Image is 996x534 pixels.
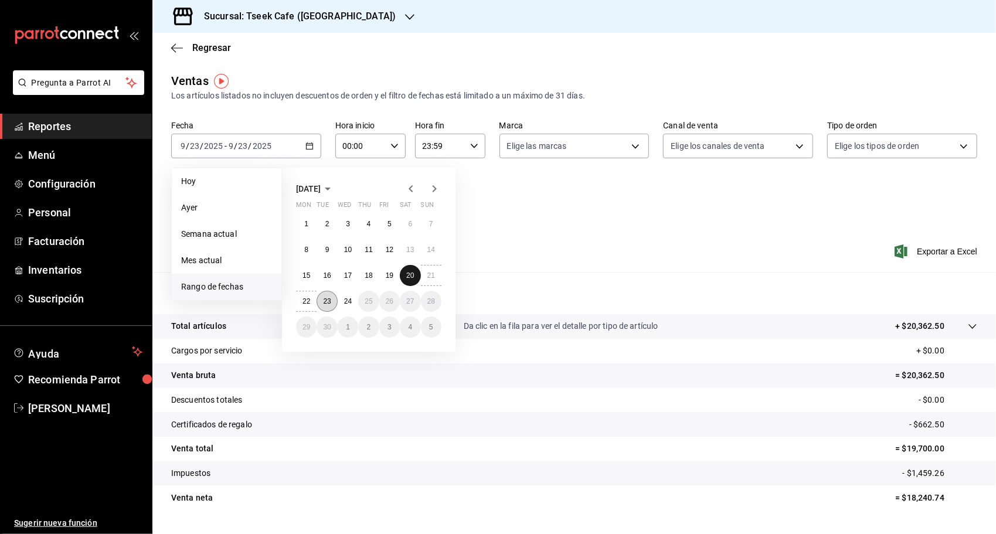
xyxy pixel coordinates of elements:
abbr: September 2, 2025 [325,220,329,228]
button: September 1, 2025 [296,213,317,234]
button: September 30, 2025 [317,317,337,338]
input: ---- [252,141,272,151]
p: Impuestos [171,467,210,479]
button: September 28, 2025 [421,291,441,312]
button: October 3, 2025 [379,317,400,338]
abbr: October 4, 2025 [408,323,412,331]
span: - [225,141,227,151]
label: Tipo de orden [827,122,977,130]
abbr: Thursday [358,201,371,213]
abbr: September 25, 2025 [365,297,372,305]
span: Recomienda Parrot [28,372,142,387]
p: = $18,240.74 [895,492,977,504]
abbr: Sunday [421,201,434,213]
span: Suscripción [28,291,142,307]
button: September 16, 2025 [317,265,337,286]
label: Canal de venta [663,122,813,130]
label: Hora inicio [335,122,406,130]
button: September 23, 2025 [317,291,337,312]
button: Exportar a Excel [897,244,977,259]
span: Inventarios [28,262,142,278]
p: Venta neta [171,492,213,504]
p: - $662.50 [909,419,977,431]
button: September 2, 2025 [317,213,337,234]
abbr: Wednesday [338,201,351,213]
span: Pregunta a Parrot AI [32,77,126,89]
span: Mes actual [181,254,272,267]
button: September 27, 2025 [400,291,420,312]
p: - $1,459.26 [903,467,977,479]
abbr: September 14, 2025 [427,246,435,254]
p: Cargos por servicio [171,345,243,357]
abbr: Saturday [400,201,412,213]
button: September 20, 2025 [400,265,420,286]
abbr: September 28, 2025 [427,297,435,305]
label: Marca [499,122,650,130]
p: Resumen [171,286,977,300]
img: Tooltip marker [214,74,229,89]
p: Descuentos totales [171,394,242,406]
abbr: September 4, 2025 [367,220,371,228]
p: + $20,362.50 [895,320,944,332]
button: September 14, 2025 [421,239,441,260]
abbr: September 24, 2025 [344,297,352,305]
abbr: October 2, 2025 [367,323,371,331]
button: September 5, 2025 [379,213,400,234]
abbr: Tuesday [317,201,328,213]
div: Los artículos listados no incluyen descuentos de orden y el filtro de fechas está limitado a un m... [171,90,977,102]
span: / [200,141,203,151]
button: September 21, 2025 [421,265,441,286]
button: September 12, 2025 [379,239,400,260]
span: [PERSON_NAME] [28,400,142,416]
abbr: September 10, 2025 [344,246,352,254]
button: September 8, 2025 [296,239,317,260]
button: September 26, 2025 [379,291,400,312]
button: October 5, 2025 [421,317,441,338]
button: September 7, 2025 [421,213,441,234]
a: Pregunta a Parrot AI [8,85,144,97]
abbr: September 13, 2025 [406,246,414,254]
button: September 25, 2025 [358,291,379,312]
button: October 4, 2025 [400,317,420,338]
span: [DATE] [296,184,321,193]
button: September 11, 2025 [358,239,379,260]
abbr: September 23, 2025 [323,297,331,305]
span: / [186,141,189,151]
div: Ventas [171,72,209,90]
abbr: September 22, 2025 [302,297,310,305]
span: / [249,141,252,151]
p: Venta total [171,443,213,455]
abbr: September 17, 2025 [344,271,352,280]
abbr: September 1, 2025 [304,220,308,228]
p: Certificados de regalo [171,419,252,431]
p: Total artículos [171,320,226,332]
span: Ayuda [28,345,127,359]
label: Hora fin [415,122,485,130]
span: Elige los canales de venta [671,140,764,152]
button: open_drawer_menu [129,30,138,40]
button: September 3, 2025 [338,213,358,234]
abbr: September 18, 2025 [365,271,372,280]
button: Pregunta a Parrot AI [13,70,144,95]
span: Menú [28,147,142,163]
p: Venta bruta [171,369,216,382]
abbr: September 27, 2025 [406,297,414,305]
input: -- [180,141,186,151]
p: - $0.00 [919,394,977,406]
button: September 17, 2025 [338,265,358,286]
input: -- [238,141,249,151]
button: September 6, 2025 [400,213,420,234]
button: October 1, 2025 [338,317,358,338]
button: October 2, 2025 [358,317,379,338]
button: September 15, 2025 [296,265,317,286]
abbr: September 30, 2025 [323,323,331,331]
button: September 10, 2025 [338,239,358,260]
abbr: September 6, 2025 [408,220,412,228]
button: September 22, 2025 [296,291,317,312]
span: Facturación [28,233,142,249]
input: -- [228,141,234,151]
span: Semana actual [181,228,272,240]
span: Elige las marcas [507,140,567,152]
